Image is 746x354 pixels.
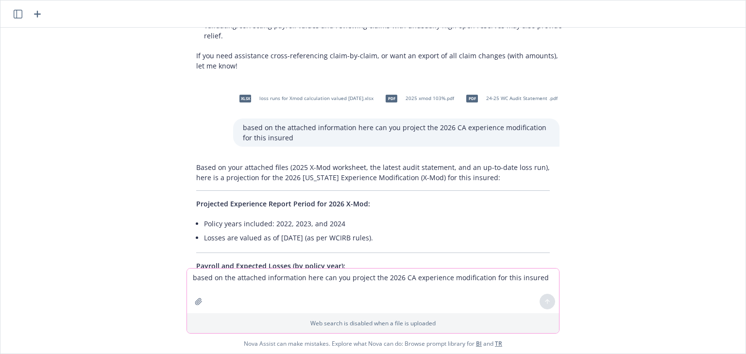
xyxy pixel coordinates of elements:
[495,339,502,348] a: TR
[239,95,251,102] span: xlsx
[476,339,482,348] a: BI
[196,261,345,270] span: Payroll and Expected Losses (by policy year):
[233,86,375,111] div: xlsxloss runs for Xmod calculation valued [DATE].xlsx
[196,162,550,183] p: Based on your attached files (2025 X-Mod worksheet, the latest audit statement, and an up-to-date...
[379,86,456,111] div: pdf2025 xmod 103%.pdf
[406,95,454,101] span: 2025 xmod 103%.pdf
[204,18,567,43] li: Validating/correcting payroll values and reviewing claims with unusually high open reserves may a...
[204,217,550,231] li: Policy years included: 2022, 2023, and 2024
[486,95,558,101] span: 24-25 WC Audit Statement .pdf
[386,95,397,102] span: pdf
[196,199,370,208] span: Projected Experience Report Period for 2026 X-Mod:
[259,95,373,101] span: loss runs for Xmod calculation valued [DATE].xlsx
[460,86,559,111] div: pdf24-25 WC Audit Statement .pdf
[193,319,553,327] p: Web search is disabled when a file is uploaded
[243,122,550,143] p: based on the attached information here can you project the 2026 CA experience modification for th...
[196,51,567,71] p: If you need assistance cross-referencing claim-by-claim, or want an export of all claim changes (...
[204,231,550,245] li: Losses are valued as of [DATE] (as per WCIRB rules).
[4,334,742,354] span: Nova Assist can make mistakes. Explore what Nova can do: Browse prompt library for and
[466,95,478,102] span: pdf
